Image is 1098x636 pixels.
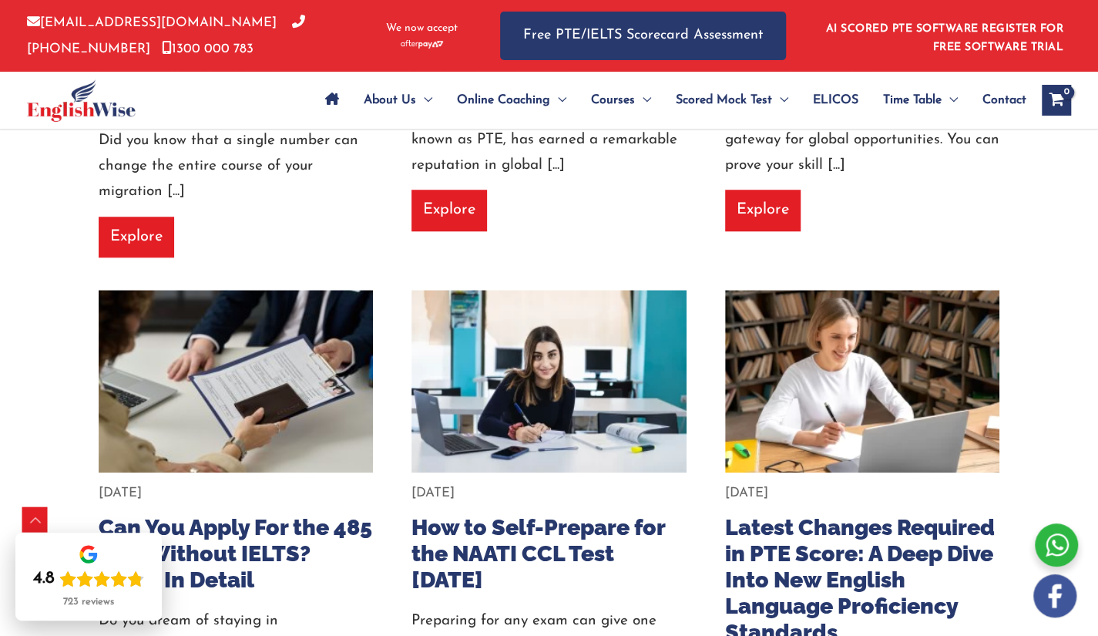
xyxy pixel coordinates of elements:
span: Scored Mock Test [676,73,772,127]
a: How to Self-Prepare for the NAATI CCL Test [DATE] [411,514,665,593]
a: Time TableMenu Toggle [871,73,970,127]
span: Menu Toggle [942,73,958,127]
span: [DATE] [725,486,768,500]
span: Time Table [883,73,942,127]
a: Explore [411,190,487,231]
div: Did you know that a single number can change the entire course of your migration [...] [99,128,374,205]
a: Can You Apply For the 485 Visa Without IELTS? Know In Detail [99,514,372,593]
span: Menu Toggle [416,73,432,127]
img: Afterpay-Logo [401,40,443,49]
span: About Us [364,73,416,127]
a: Contact [970,73,1026,127]
a: [PHONE_NUMBER] [27,16,305,55]
a: Scored Mock TestMenu Toggle [663,73,801,127]
a: About UsMenu Toggle [351,73,445,127]
a: 1300 000 783 [162,42,254,56]
span: Courses [591,73,635,127]
a: View Shopping Cart, empty [1042,85,1071,116]
nav: Site Navigation: Main Menu [313,73,1026,127]
span: [DATE] [99,486,142,500]
div: The [PERSON_NAME] Test of English, known as PTE, has earned a remarkable reputation in global [...] [411,102,687,179]
span: Menu Toggle [772,73,788,127]
span: ELICOS [813,73,858,127]
span: Online Coaching [457,73,550,127]
a: Explore [725,190,801,231]
span: We now accept [386,21,458,36]
span: Menu Toggle [635,73,651,127]
span: Menu Toggle [550,73,566,127]
span: Contact [982,73,1026,127]
div: English language proficiency is a golden gateway for global opportunities. You can prove your ski... [725,102,1000,179]
aside: Header Widget 1 [817,11,1071,61]
div: 4.8 [33,568,55,590]
a: Explore [99,217,174,257]
a: AI SCORED PTE SOFTWARE REGISTER FOR FREE SOFTWARE TRIAL [826,23,1064,53]
img: cropped-ew-logo [27,79,136,122]
a: ELICOS [801,73,871,127]
a: [EMAIL_ADDRESS][DOMAIN_NAME] [27,16,277,29]
div: 723 reviews [63,596,114,608]
span: [DATE] [411,486,455,500]
div: Rating: 4.8 out of 5 [33,568,144,590]
img: white-facebook.png [1033,574,1076,617]
a: CoursesMenu Toggle [579,73,663,127]
a: Free PTE/IELTS Scorecard Assessment [500,12,786,60]
a: Online CoachingMenu Toggle [445,73,579,127]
